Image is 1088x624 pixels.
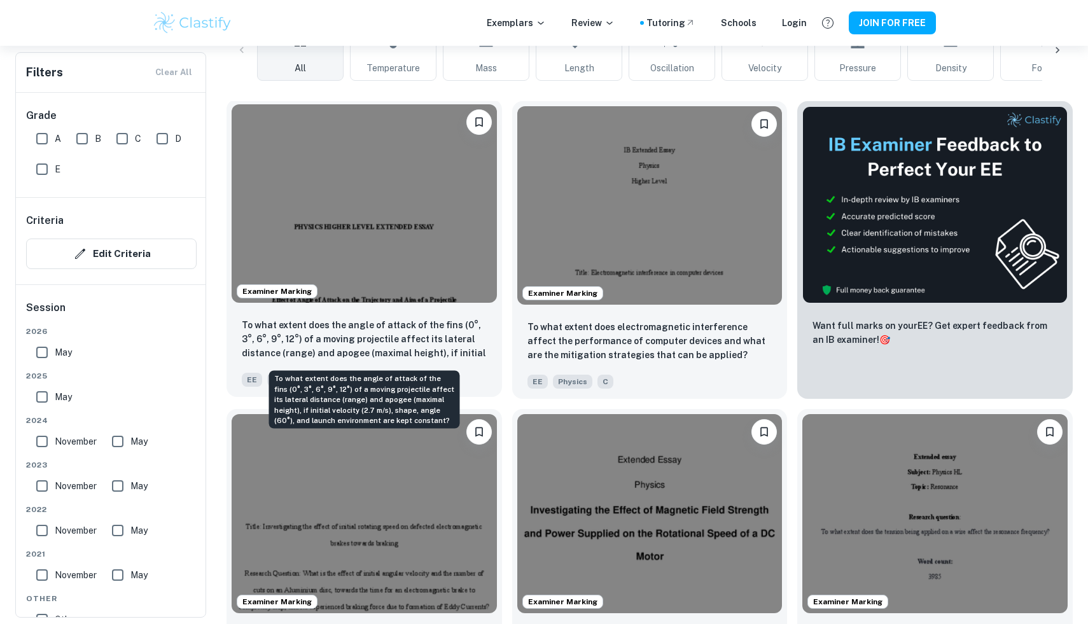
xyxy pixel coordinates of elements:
img: Thumbnail [802,106,1068,303]
h6: Grade [26,108,197,123]
span: November [55,434,97,448]
img: Physics EE example thumbnail: To what extent does the angle of attack [232,104,497,303]
button: JOIN FOR FREE [849,11,936,34]
p: Want full marks on your EE ? Get expert feedback from an IB examiner! [813,319,1057,347]
span: E [55,162,60,176]
span: May [130,568,148,582]
a: Examiner MarkingPlease log in to bookmark exemplarsTo what extent does the angle of attack of the... [227,101,502,399]
p: Review [571,16,615,30]
span: Pressure [839,61,876,75]
p: Exemplars [487,16,546,30]
button: Please log in to bookmark exemplars [466,109,492,135]
img: Physics EE example thumbnail: How does varying the magnetic field stre [517,414,783,613]
span: May [55,345,72,359]
span: EE [527,375,548,389]
span: All [295,61,306,75]
button: Please log in to bookmark exemplars [1037,419,1063,445]
span: Other [26,593,197,604]
span: November [55,523,97,537]
div: To what extent does the angle of attack of the fins (0°, 3°, 6°, 9°, 12°) of a moving projectile ... [269,371,460,429]
span: Force [1031,61,1056,75]
span: B [95,132,101,146]
h6: Session [26,300,197,326]
span: November [55,479,97,493]
span: Mass [475,61,497,75]
a: Schools [721,16,757,30]
span: A [55,132,61,146]
span: D [175,132,181,146]
span: Examiner Marking [808,596,888,607]
span: Temperature [366,61,420,75]
span: Examiner Marking [523,288,603,299]
span: C [135,132,141,146]
p: To what extent does the angle of attack of the fins (0°, 3°, 6°, 9°, 12°) of a moving projectile ... [242,318,487,361]
a: ThumbnailWant full marks on yourEE? Get expert feedback from an IB examiner! [797,101,1073,399]
img: Physics EE example thumbnail: To what extent does the tension being a [802,414,1068,613]
img: Clastify logo [152,10,233,36]
h6: Filters [26,64,63,81]
img: Physics EE example thumbnail: To what extent does electromagnetic inte [517,106,783,305]
span: May [130,479,148,493]
span: 2021 [26,548,197,560]
span: 2026 [26,326,197,337]
span: Velocity [748,61,781,75]
button: Please log in to bookmark exemplars [751,419,777,445]
span: Physics [553,375,592,389]
span: Oscillation [650,61,694,75]
img: Physics EE example thumbnail: What is the effect of initial angular ve [232,414,497,613]
span: 2022 [26,504,197,515]
button: Please log in to bookmark exemplars [751,111,777,137]
span: Length [564,61,594,75]
button: Help and Feedback [817,12,839,34]
span: 2024 [26,415,197,426]
button: Please log in to bookmark exemplars [466,419,492,445]
span: 2023 [26,459,197,471]
span: 2025 [26,370,197,382]
a: Examiner MarkingPlease log in to bookmark exemplarsTo what extent does electromagnetic interferen... [512,101,788,399]
span: May [130,434,148,448]
span: Examiner Marking [523,596,603,607]
span: Examiner Marking [237,596,317,607]
span: May [55,390,72,404]
span: EE [242,373,262,387]
span: May [130,523,148,537]
a: Tutoring [646,16,695,30]
button: Edit Criteria [26,239,197,269]
span: 🎯 [879,335,890,345]
span: Examiner Marking [237,286,317,297]
h6: Criteria [26,213,64,228]
span: Density [935,61,966,75]
span: November [55,568,97,582]
p: To what extent does electromagnetic interference affect the performance of computer devices and w... [527,320,772,362]
a: Login [782,16,807,30]
span: C [597,375,613,389]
